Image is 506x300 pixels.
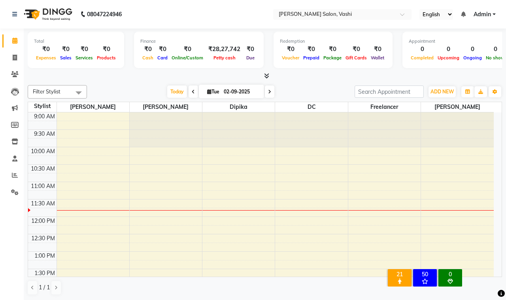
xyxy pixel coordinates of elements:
span: 1 / 1 [39,283,50,292]
div: 11:30 AM [29,199,57,208]
div: 1:30 PM [33,269,57,277]
input: 2025-09-02 [221,86,261,98]
span: Due [244,55,257,61]
span: Upcoming [436,55,461,61]
span: Gift Cards [344,55,369,61]
div: 0 [409,45,436,54]
div: Total [34,38,118,45]
div: ₹0 [155,45,170,54]
button: ADD NEW [429,86,456,97]
span: Voucher [280,55,301,61]
div: ₹0 [301,45,321,54]
span: Completed [409,55,436,61]
span: Online/Custom [170,55,205,61]
span: Package [321,55,344,61]
div: 0 [440,271,461,278]
div: 10:30 AM [29,165,57,173]
span: Today [167,85,187,98]
span: Products [95,55,118,61]
img: logo [20,3,74,25]
div: Stylist [28,102,57,110]
span: Tue [205,89,221,95]
div: 11:00 AM [29,182,57,190]
span: Cash [140,55,155,61]
b: 08047224946 [87,3,122,25]
span: Sales [58,55,74,61]
div: ₹0 [34,45,58,54]
span: Admin [474,10,491,19]
div: 0 [461,45,484,54]
div: ₹0 [95,45,118,54]
div: 1:00 PM [33,252,57,260]
span: Ongoing [461,55,484,61]
span: Filter Stylist [33,88,60,95]
div: ₹0 [344,45,369,54]
span: Freelancer [348,102,421,112]
span: ADD NEW [430,89,454,95]
span: [PERSON_NAME] [130,102,202,112]
span: [PERSON_NAME] [421,102,494,112]
div: 0 [436,45,461,54]
span: Wallet [369,55,386,61]
div: ₹0 [369,45,386,54]
span: DC [275,102,347,112]
div: 12:30 PM [30,234,57,243]
div: Finance [140,38,257,45]
div: ₹0 [58,45,74,54]
span: Dipika [202,102,275,112]
span: Card [155,55,170,61]
div: ₹0 [140,45,155,54]
div: 9:00 AM [32,112,57,121]
input: Search Appointment [355,85,424,98]
div: ₹0 [280,45,301,54]
div: ₹0 [74,45,95,54]
div: ₹0 [244,45,257,54]
span: [PERSON_NAME] [57,102,129,112]
span: Prepaid [301,55,321,61]
div: 21 [389,271,410,278]
div: ₹28,27,742 [205,45,244,54]
span: Expenses [34,55,58,61]
div: 12:00 PM [30,217,57,225]
div: ₹0 [321,45,344,54]
div: 50 [415,271,435,278]
div: ₹0 [170,45,205,54]
span: Services [74,55,95,61]
div: Redemption [280,38,386,45]
span: Petty cash [211,55,238,61]
div: 10:00 AM [29,147,57,156]
div: 9:30 AM [32,130,57,138]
